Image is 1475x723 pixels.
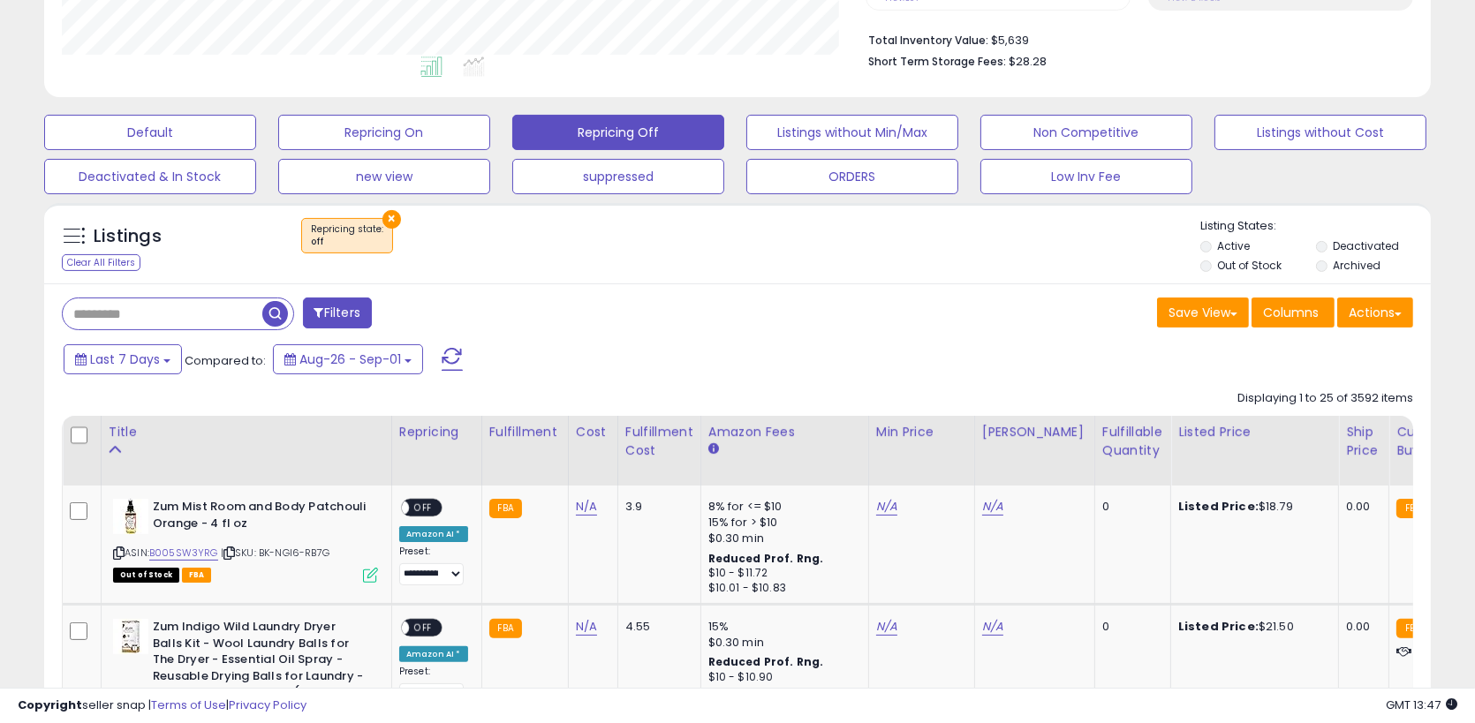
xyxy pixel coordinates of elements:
[1396,619,1429,638] small: FBA
[708,654,824,669] b: Reduced Prof. Rng.
[182,568,212,583] span: FBA
[149,546,218,561] a: B005SW3YRG
[708,670,855,685] div: $10 - $10.90
[1102,619,1157,635] div: 0
[153,619,367,721] b: Zum Indigo Wild Laundry Dryer Balls Kit - Wool Laundry Balls for The Dryer - Essential Oil Spray ...
[868,54,1006,69] b: Short Term Storage Fees:
[980,159,1192,194] button: Low Inv Fee
[1217,238,1250,253] label: Active
[576,618,597,636] a: N/A
[64,344,182,374] button: Last 7 Days
[868,33,988,48] b: Total Inventory Value:
[1346,619,1375,635] div: 0.00
[90,350,160,368] span: Last 7 Days
[303,297,372,328] button: Filters
[1214,115,1426,150] button: Listings without Cost
[153,499,367,536] b: Zum Mist Room and Body Patchouli Orange - 4 fl oz
[746,115,958,150] button: Listings without Min/Max
[576,423,610,441] div: Cost
[1102,423,1163,460] div: Fulfillable Quantity
[876,423,967,441] div: Min Price
[1346,423,1381,460] div: Ship Price
[278,159,490,194] button: new view
[512,159,724,194] button: suppressed
[1178,498,1259,515] b: Listed Price:
[185,352,266,369] span: Compared to:
[113,499,148,534] img: 41KJxcP7XyL._SL40_.jpg
[109,423,384,441] div: Title
[409,501,437,516] span: OFF
[708,635,855,651] div: $0.30 min
[151,697,226,713] a: Terms of Use
[708,531,855,546] div: $0.30 min
[982,498,1003,516] a: N/A
[299,350,401,368] span: Aug-26 - Sep-01
[982,618,1003,636] a: N/A
[229,697,306,713] a: Privacy Policy
[409,621,437,636] span: OFF
[399,526,468,542] div: Amazon AI *
[1346,499,1375,515] div: 0.00
[708,499,855,515] div: 8% for <= $10
[708,441,719,457] small: Amazon Fees.
[382,210,401,229] button: ×
[62,254,140,271] div: Clear All Filters
[18,697,306,714] div: seller snap | |
[980,115,1192,150] button: Non Competitive
[1178,619,1325,635] div: $21.50
[399,646,468,662] div: Amazon AI *
[625,423,693,460] div: Fulfillment Cost
[746,159,958,194] button: ORDERS
[94,224,162,249] h5: Listings
[1178,423,1331,441] div: Listed Price
[273,344,423,374] button: Aug-26 - Sep-01
[1252,297,1335,328] button: Columns
[1009,53,1047,70] span: $28.28
[1157,297,1249,328] button: Save View
[399,666,468,705] div: Preset:
[708,515,855,531] div: 15% for > $10
[1333,258,1380,273] label: Archived
[311,222,383,249] span: Repricing state :
[576,498,597,516] a: N/A
[708,581,855,596] div: $10.01 - $10.83
[625,619,687,635] div: 4.55
[1337,297,1413,328] button: Actions
[1386,697,1457,713] span: 2025-09-9 13:47 GMT
[708,566,855,581] div: $10 - $11.72
[113,619,148,654] img: 41BTfjpSsPL._SL40_.jpg
[44,115,256,150] button: Default
[311,236,383,248] div: off
[1237,390,1413,407] div: Displaying 1 to 25 of 3592 items
[876,618,897,636] a: N/A
[399,423,474,441] div: Repricing
[278,115,490,150] button: Repricing On
[708,551,824,566] b: Reduced Prof. Rng.
[1263,304,1319,321] span: Columns
[1178,499,1325,515] div: $18.79
[1333,238,1399,253] label: Deactivated
[1217,258,1282,273] label: Out of Stock
[113,568,179,583] span: All listings that are currently out of stock and unavailable for purchase on Amazon
[1396,499,1429,518] small: FBA
[489,499,522,518] small: FBA
[625,499,687,515] div: 3.9
[221,546,329,560] span: | SKU: BK-NGI6-RB7G
[399,546,468,585] div: Preset:
[512,115,724,150] button: Repricing Off
[708,619,855,635] div: 15%
[1102,499,1157,515] div: 0
[18,697,82,713] strong: Copyright
[1200,218,1431,235] p: Listing States:
[489,619,522,638] small: FBA
[876,498,897,516] a: N/A
[489,423,561,441] div: Fulfillment
[708,423,861,441] div: Amazon Fees
[44,159,256,194] button: Deactivated & In Stock
[982,423,1087,441] div: [PERSON_NAME]
[868,28,1400,49] li: $5,639
[113,499,378,581] div: ASIN:
[1178,618,1259,635] b: Listed Price:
